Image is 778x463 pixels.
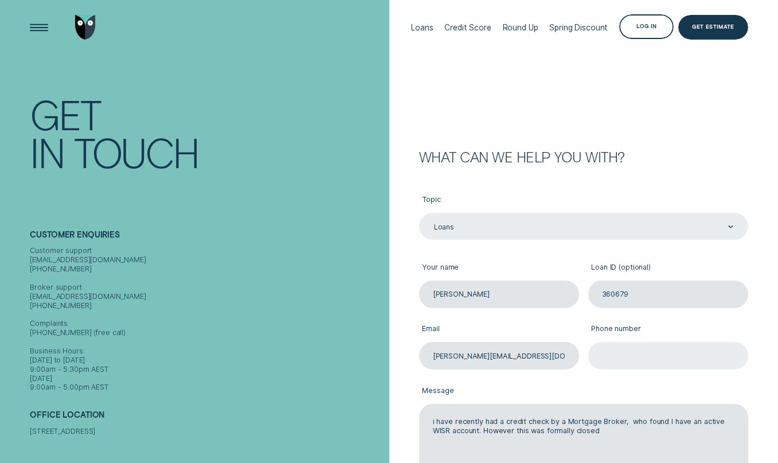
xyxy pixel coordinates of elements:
label: Loan ID (optional) [588,255,748,281]
button: Log in [619,14,674,39]
div: Loans [434,223,454,232]
div: Customer support [EMAIL_ADDRESS][DOMAIN_NAME] [PHONE_NUMBER] Broker support [EMAIL_ADDRESS][DOMAI... [30,246,384,392]
label: Message [419,379,748,404]
a: Get Estimate [678,15,748,40]
div: [STREET_ADDRESS] [30,427,384,436]
div: Credit Score [444,23,491,32]
div: Touch [74,133,198,171]
label: Phone number [588,317,748,343]
button: Open Menu [27,15,52,40]
h2: What can we help you with? [419,150,748,164]
div: Round Up [503,23,538,32]
label: Your name [419,255,579,281]
label: Email [419,317,579,343]
h1: Get In Touch [30,95,384,172]
div: Loans [411,23,433,32]
div: Spring Discount [549,23,608,32]
div: In [30,133,64,171]
div: Get [30,95,100,133]
img: Wisr [75,15,96,40]
h2: Customer Enquiries [30,230,384,246]
label: Topic [419,188,748,213]
h2: Office Location [30,410,384,426]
